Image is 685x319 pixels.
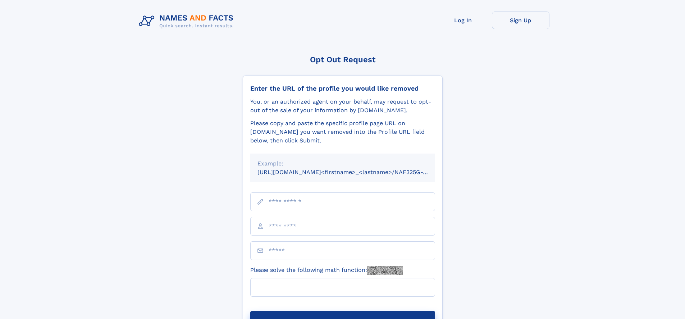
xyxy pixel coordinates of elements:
[257,169,449,176] small: [URL][DOMAIN_NAME]<firstname>_<lastname>/NAF325G-xxxxxxxx
[136,12,239,31] img: Logo Names and Facts
[250,97,435,115] div: You, or an authorized agent on your behalf, may request to opt-out of the sale of your informatio...
[434,12,492,29] a: Log In
[243,55,443,64] div: Opt Out Request
[250,85,435,92] div: Enter the URL of the profile you would like removed
[250,266,403,275] label: Please solve the following math function:
[250,119,435,145] div: Please copy and paste the specific profile page URL on [DOMAIN_NAME] you want removed into the Pr...
[492,12,549,29] a: Sign Up
[257,159,428,168] div: Example:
